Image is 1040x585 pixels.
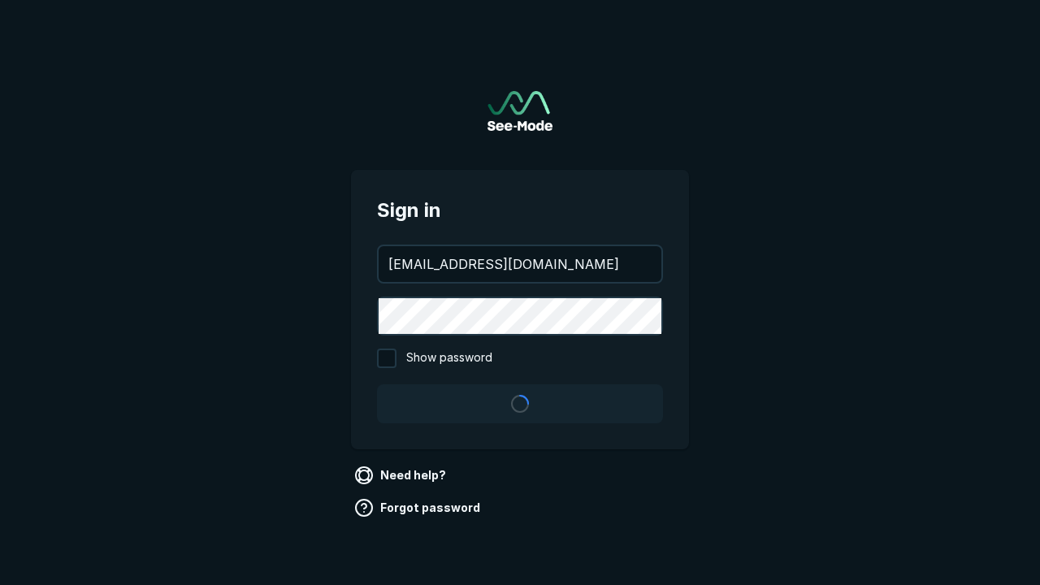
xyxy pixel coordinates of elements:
a: Forgot password [351,495,487,521]
span: Sign in [377,196,663,225]
a: Need help? [351,462,453,488]
input: your@email.com [379,246,661,282]
img: See-Mode Logo [487,91,552,131]
a: Go to sign in [487,91,552,131]
span: Show password [406,349,492,368]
